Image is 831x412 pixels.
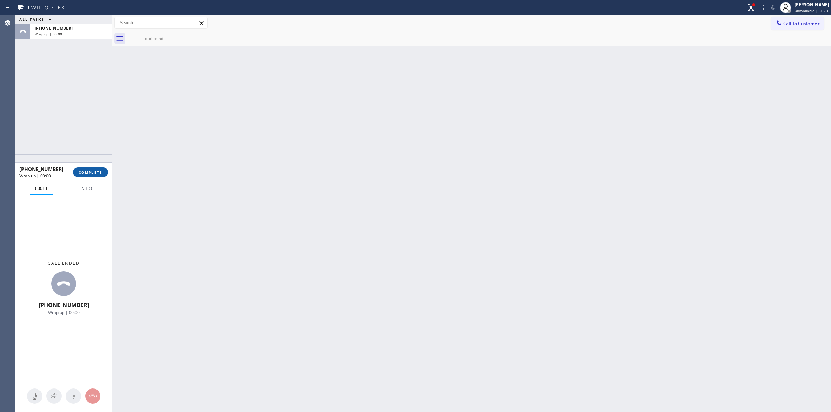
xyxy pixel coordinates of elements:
span: COMPLETE [79,170,102,175]
button: COMPLETE [73,167,108,177]
span: ALL TASKS [19,17,44,22]
button: Open dialpad [66,388,81,404]
button: ALL TASKS [15,15,58,24]
button: Call to Customer [771,17,824,30]
span: Call to Customer [783,20,820,27]
button: Open directory [46,388,62,404]
div: [PERSON_NAME] [795,2,829,8]
span: Unavailable | 31:20 [795,8,828,13]
span: [PHONE_NUMBER] [35,25,73,31]
button: Call [30,182,53,195]
button: Mute [768,3,778,12]
span: Info [79,185,93,192]
span: Call [35,185,49,192]
span: Wrap up | 00:00 [48,310,80,315]
span: [PHONE_NUMBER] [19,166,63,172]
div: outbound [128,36,180,41]
input: Search [115,17,207,28]
span: [PHONE_NUMBER] [39,301,89,309]
button: Info [75,182,97,195]
span: Call ended [48,260,80,266]
span: Wrap up | 00:00 [35,31,62,36]
span: Wrap up | 00:00 [19,173,51,179]
button: Mute [27,388,42,404]
button: Hang up [85,388,100,404]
